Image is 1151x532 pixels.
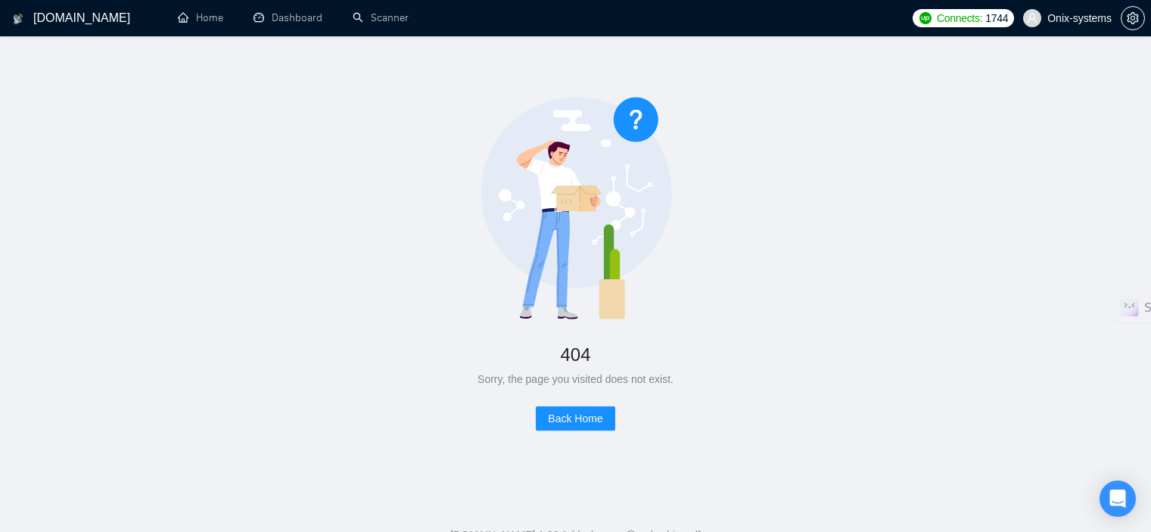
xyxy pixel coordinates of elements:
span: 1744 [985,10,1008,26]
a: dashboardDashboard [254,11,322,24]
div: Open Intercom Messenger [1100,481,1136,517]
img: logo [13,7,23,31]
div: Sorry, the page you visited does not exist. [48,371,1103,387]
div: 404 [48,338,1103,371]
img: upwork-logo.png [919,12,932,24]
button: setting [1121,6,1145,30]
span: Back Home [548,410,602,427]
a: searchScanner [353,11,409,24]
a: homeHome [178,11,223,24]
button: Back Home [536,406,614,431]
span: user [1027,13,1037,23]
span: Connects: [937,10,982,26]
a: setting [1121,12,1145,24]
span: setting [1121,12,1144,24]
